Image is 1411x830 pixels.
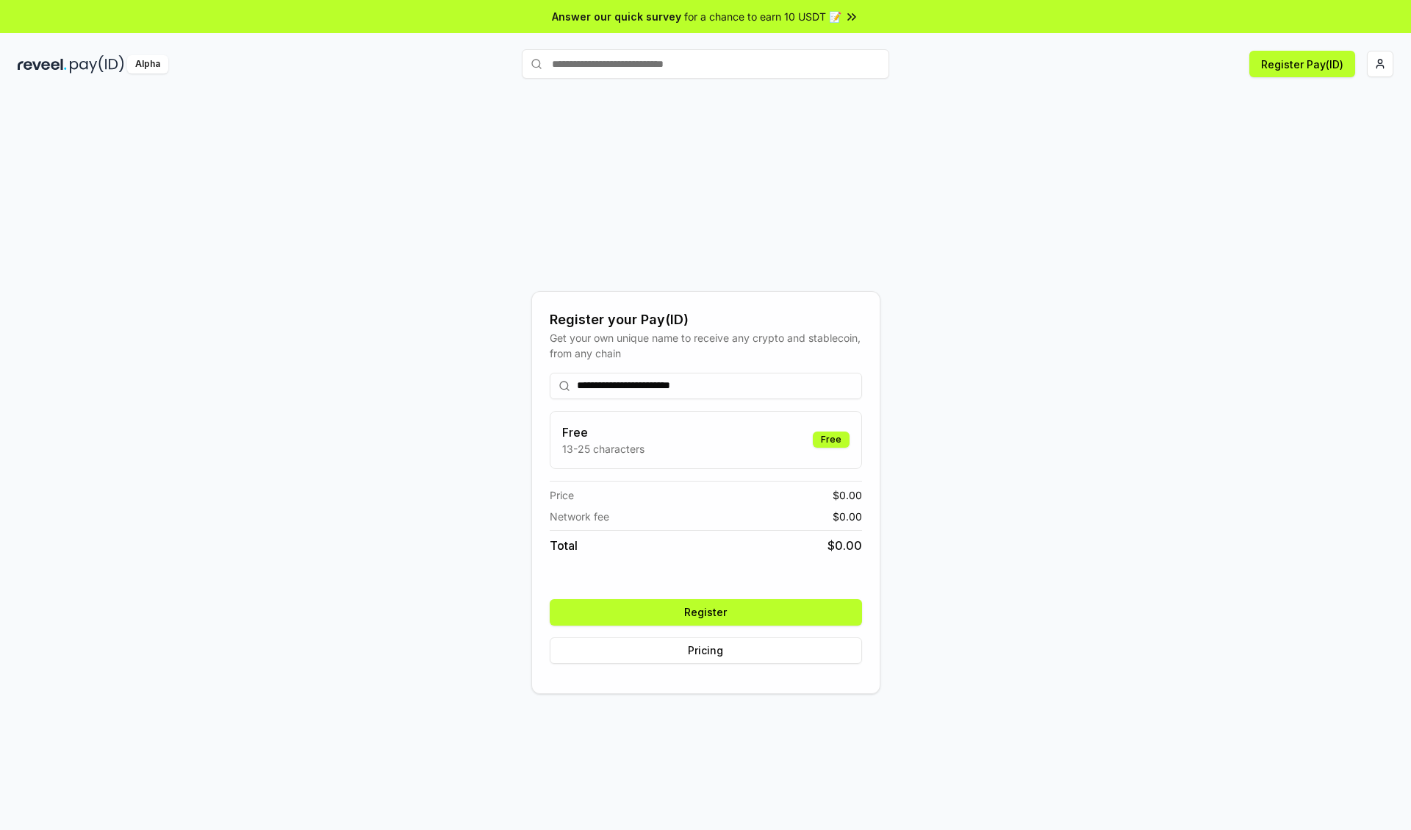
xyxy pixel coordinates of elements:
[550,537,578,554] span: Total
[562,441,645,457] p: 13-25 characters
[127,55,168,74] div: Alpha
[550,599,862,626] button: Register
[552,9,681,24] span: Answer our quick survey
[562,423,645,441] h3: Free
[1249,51,1355,77] button: Register Pay(ID)
[550,509,609,524] span: Network fee
[70,55,124,74] img: pay_id
[550,637,862,664] button: Pricing
[833,509,862,524] span: $ 0.00
[684,9,841,24] span: for a chance to earn 10 USDT 📝
[813,432,850,448] div: Free
[550,330,862,361] div: Get your own unique name to receive any crypto and stablecoin, from any chain
[833,487,862,503] span: $ 0.00
[550,310,862,330] div: Register your Pay(ID)
[827,537,862,554] span: $ 0.00
[18,55,67,74] img: reveel_dark
[550,487,574,503] span: Price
